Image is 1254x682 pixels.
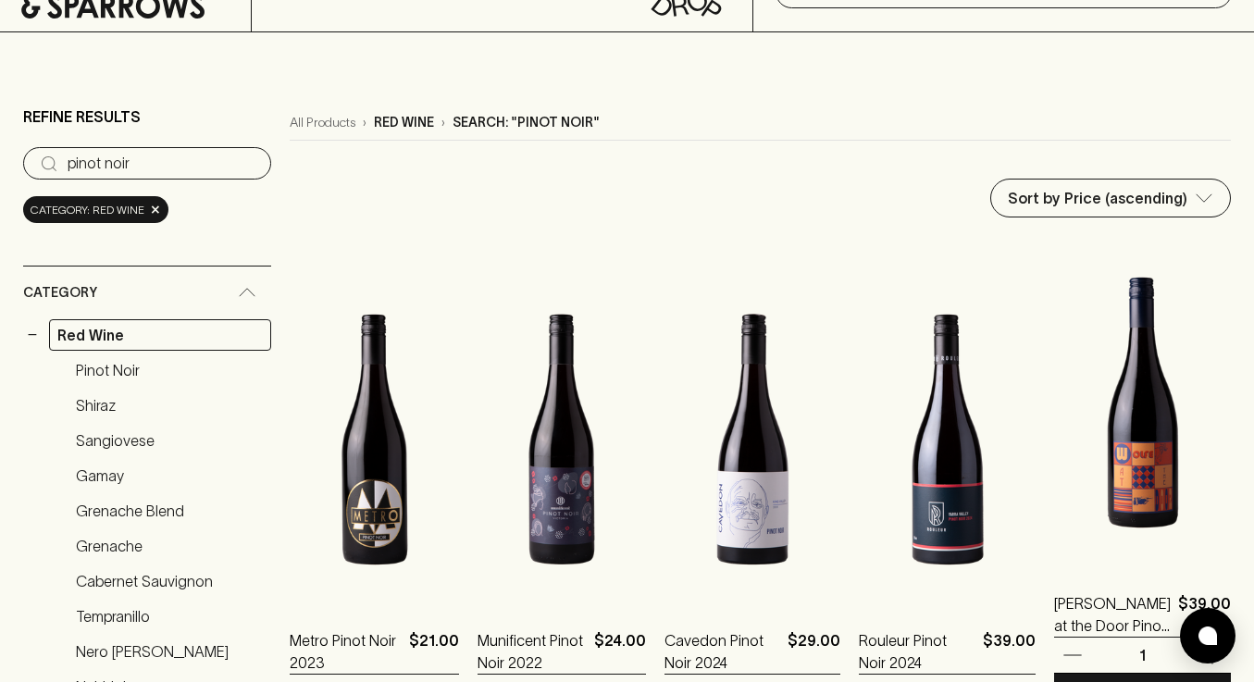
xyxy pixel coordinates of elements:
[409,629,459,674] p: $21.00
[290,113,355,132] a: All Products
[68,636,271,667] a: Nero [PERSON_NAME]
[68,390,271,421] a: Shiraz
[478,278,646,601] img: Munificent Pinot Noir 2022
[363,113,366,132] p: ›
[68,149,256,179] input: Try “Pinot noir”
[859,629,975,674] a: Rouleur Pinot Noir 2024
[664,629,780,674] a: Cavedon Pinot Noir 2024
[1198,626,1217,645] img: bubble-icon
[859,278,1036,601] img: Rouleur Pinot Noir 2024
[1054,241,1231,564] img: Wolfe at the Door Pinot Noir 2024
[788,629,840,674] p: $29.00
[68,530,271,562] a: Grenache
[23,267,271,319] div: Category
[594,629,646,674] p: $24.00
[68,425,271,456] a: Sangiovese
[290,278,458,601] img: Metro Pinot Noir 2023
[68,495,271,527] a: Grenache Blend
[453,113,600,132] p: Search: "pinot noir"
[1121,645,1165,665] p: 1
[290,629,401,674] a: Metro Pinot Noir 2023
[68,460,271,491] a: Gamay
[31,201,144,219] span: Category: red wine
[1008,187,1187,209] p: Sort by Price (ascending)
[23,105,141,128] p: Refine Results
[1054,592,1171,637] a: [PERSON_NAME] at the Door Pinot Noir 2024
[68,354,271,386] a: Pinot Noir
[68,565,271,597] a: Cabernet Sauvignon
[150,200,161,219] span: ×
[23,281,97,304] span: Category
[478,629,587,674] a: Munificent Pinot Noir 2022
[441,113,445,132] p: ›
[68,601,271,632] a: Tempranillo
[664,278,840,601] img: Cavedon Pinot Noir 2024
[374,113,434,132] p: red wine
[23,326,42,344] button: −
[49,319,271,351] a: Red Wine
[991,180,1230,217] div: Sort by Price (ascending)
[1178,592,1231,637] p: $39.00
[983,629,1036,674] p: $39.00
